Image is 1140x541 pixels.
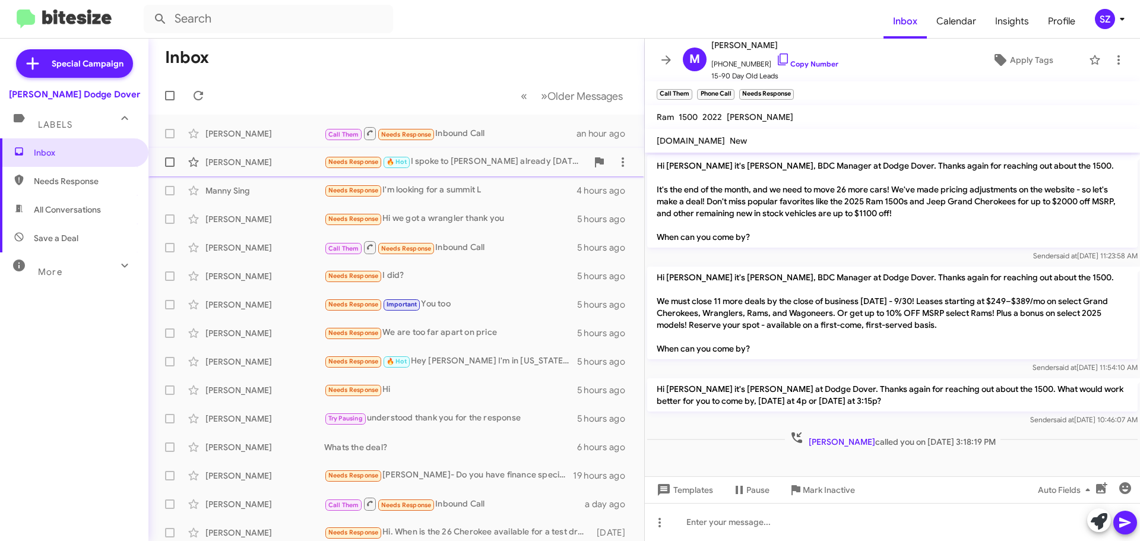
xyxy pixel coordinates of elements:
[647,378,1138,412] p: Hi [PERSON_NAME] it's [PERSON_NAME] at Dodge Dover. Thanks again for reaching out about the 1500....
[803,479,855,501] span: Mark Inactive
[657,135,725,146] span: [DOMAIN_NAME]
[328,357,379,365] span: Needs Response
[144,5,393,33] input: Search
[1056,363,1076,372] span: said at
[324,412,577,425] div: understood thank you for the response
[927,4,986,39] a: Calendar
[205,470,324,482] div: [PERSON_NAME]
[809,436,875,447] span: [PERSON_NAME]
[38,267,62,277] span: More
[1028,479,1104,501] button: Auto Fields
[514,84,534,108] button: Previous
[328,386,379,394] span: Needs Response
[534,84,630,108] button: Next
[711,52,838,70] span: [PHONE_NUMBER]
[324,496,585,511] div: Inbound Call
[577,242,635,254] div: 5 hours ago
[328,272,379,280] span: Needs Response
[34,232,78,244] span: Save a Deal
[387,158,407,166] span: 🔥 Hot
[585,498,635,510] div: a day ago
[165,48,209,67] h1: Inbox
[577,441,635,453] div: 6 hours ago
[324,155,587,169] div: I spoke to [PERSON_NAME] already [DATE]. We agreed that [DATE] afternoon would be best
[38,119,72,130] span: Labels
[328,472,379,479] span: Needs Response
[1030,415,1138,424] span: Sender [DATE] 10:46:07 AM
[205,384,324,396] div: [PERSON_NAME]
[577,384,635,396] div: 5 hours ago
[1038,4,1085,39] a: Profile
[986,4,1038,39] a: Insights
[328,529,379,536] span: Needs Response
[647,267,1138,359] p: Hi [PERSON_NAME] it's [PERSON_NAME], BDC Manager at Dodge Dover. Thanks again for reaching out ab...
[324,269,577,283] div: I did?
[657,89,692,100] small: Call Them
[324,126,577,141] div: Inbound Call
[205,327,324,339] div: [PERSON_NAME]
[205,270,324,282] div: [PERSON_NAME]
[381,501,432,509] span: Needs Response
[1095,9,1115,29] div: SZ
[577,270,635,282] div: 5 hours ago
[577,327,635,339] div: 5 hours ago
[52,58,123,69] span: Special Campaign
[727,112,793,122] span: [PERSON_NAME]
[1033,251,1138,260] span: Sender [DATE] 11:23:58 AM
[324,469,573,482] div: [PERSON_NAME]- Do you have finance specials on 25 or 26 1500 models - 0%apr 60 or 72?
[645,479,723,501] button: Templates
[785,431,1000,448] span: called you on [DATE] 3:18:19 PM
[381,245,432,252] span: Needs Response
[34,175,135,187] span: Needs Response
[387,357,407,365] span: 🔥 Hot
[16,49,133,78] a: Special Campaign
[324,355,577,368] div: Hey [PERSON_NAME] I'm in [US_STATE] for parents weekend! Let's talk [DATE]. Thx
[205,498,324,510] div: [PERSON_NAME]
[324,526,591,539] div: Hi. When is the 26 Cherokee available for a test drive?
[679,112,698,122] span: 1500
[205,156,324,168] div: [PERSON_NAME]
[577,128,635,140] div: an hour ago
[577,213,635,225] div: 5 hours ago
[702,112,722,122] span: 2022
[324,383,577,397] div: Hi
[1085,9,1127,29] button: SZ
[746,479,769,501] span: Pause
[689,50,700,69] span: M
[205,441,324,453] div: [PERSON_NAME]
[776,59,838,68] a: Copy Number
[328,329,379,337] span: Needs Response
[573,470,635,482] div: 19 hours ago
[324,441,577,453] div: Whats the deal?
[647,155,1138,248] p: Hi [PERSON_NAME] it's [PERSON_NAME], BDC Manager at Dodge Dover. Thanks again for reaching out ab...
[205,299,324,311] div: [PERSON_NAME]
[34,204,101,216] span: All Conversations
[541,88,547,103] span: »
[324,184,577,197] div: I'm looking for a summit L
[205,185,324,197] div: Manny Sing
[328,501,359,509] span: Call Them
[577,413,635,425] div: 5 hours ago
[205,413,324,425] div: [PERSON_NAME]
[739,89,794,100] small: Needs Response
[328,215,379,223] span: Needs Response
[577,356,635,368] div: 5 hours ago
[1038,479,1095,501] span: Auto Fields
[1010,49,1053,71] span: Apply Tags
[657,112,674,122] span: Ram
[205,527,324,539] div: [PERSON_NAME]
[328,245,359,252] span: Call Them
[324,240,577,255] div: Inbound Call
[328,186,379,194] span: Needs Response
[1056,251,1077,260] span: said at
[328,300,379,308] span: Needs Response
[883,4,927,39] a: Inbox
[205,242,324,254] div: [PERSON_NAME]
[654,479,713,501] span: Templates
[591,527,635,539] div: [DATE]
[521,88,527,103] span: «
